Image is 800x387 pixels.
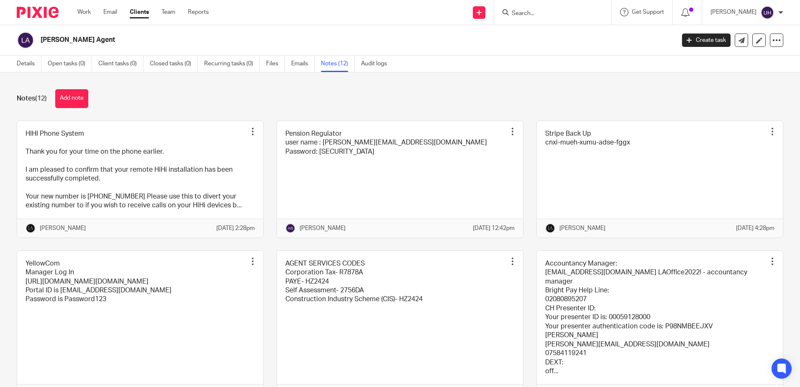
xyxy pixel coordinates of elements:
a: Details [17,56,41,72]
p: [DATE] 12:42pm [473,224,515,232]
img: Lockhart+Amin+-+1024x1024+-+light+on+dark.jpg [26,223,36,233]
h1: Notes [17,94,47,103]
a: Audit logs [361,56,393,72]
img: svg%3E [17,31,34,49]
img: svg%3E [285,223,295,233]
a: Client tasks (0) [98,56,144,72]
p: [PERSON_NAME] [710,8,756,16]
p: [PERSON_NAME] [559,224,605,232]
img: Lockhart+Amin+-+1024x1024+-+light+on+dark.jpg [545,223,555,233]
a: Email [103,8,117,16]
img: svg%3E [761,6,774,19]
a: Recurring tasks (0) [204,56,260,72]
h2: [PERSON_NAME] Agent [41,36,544,44]
a: Open tasks (0) [48,56,92,72]
span: Get Support [632,9,664,15]
a: Work [77,8,91,16]
a: Team [162,8,175,16]
a: Create task [682,34,731,47]
a: Emails [291,56,315,72]
p: [DATE] 2:28pm [216,224,255,232]
a: Files [266,56,285,72]
a: Notes (12) [321,56,355,72]
p: [DATE] 4:28pm [736,224,774,232]
a: Reports [188,8,209,16]
input: Search [511,10,586,18]
a: Closed tasks (0) [150,56,198,72]
span: (12) [35,95,47,102]
button: Add note [55,89,88,108]
a: Clients [130,8,149,16]
img: Pixie [17,7,59,18]
p: [PERSON_NAME] [300,224,346,232]
p: [PERSON_NAME] [40,224,86,232]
